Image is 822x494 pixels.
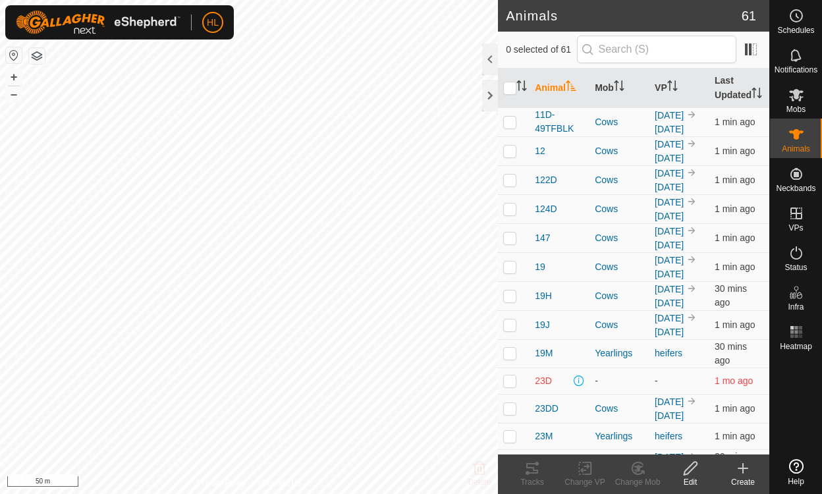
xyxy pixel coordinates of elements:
[595,173,644,187] div: Cows
[715,431,755,441] span: 23 Aug 2025, 4:34 pm
[717,476,769,488] div: Create
[686,254,697,265] img: to
[715,403,755,414] span: 23 Aug 2025, 4:34 pm
[655,298,684,308] a: [DATE]
[655,313,684,323] a: [DATE]
[535,108,584,136] span: 11D-49TFBLK
[535,173,557,187] span: 122D
[686,109,697,120] img: to
[595,346,644,360] div: Yearlings
[667,82,678,93] p-sorticon: Activate to sort
[506,476,559,488] div: Tracks
[655,139,684,150] a: [DATE]
[655,255,684,265] a: [DATE]
[611,476,664,488] div: Change Mob
[655,168,684,178] a: [DATE]
[786,105,806,113] span: Mobs
[595,374,644,388] div: -
[655,431,682,441] a: heifers
[686,451,697,462] img: to
[530,69,589,108] th: Animal
[686,138,697,149] img: to
[29,48,45,64] button: Map Layers
[655,375,658,386] app-display-virtual-paddock-transition: -
[535,260,545,274] span: 19
[655,284,684,294] a: [DATE]
[715,261,755,272] span: 23 Aug 2025, 4:35 pm
[516,82,527,93] p-sorticon: Activate to sort
[686,396,697,406] img: to
[715,283,747,308] span: 23 Aug 2025, 4:05 pm
[715,375,753,386] span: 28 June 2025, 12:04 pm
[686,312,697,323] img: to
[262,477,301,489] a: Contact Us
[506,8,742,24] h2: Animals
[6,86,22,102] button: –
[595,115,644,129] div: Cows
[577,36,736,63] input: Search (S)
[655,153,684,163] a: [DATE]
[535,402,559,416] span: 23DD
[655,348,682,358] a: heifers
[207,16,219,30] span: HL
[595,144,644,158] div: Cows
[715,204,755,214] span: 23 Aug 2025, 4:34 pm
[715,175,755,185] span: 23 Aug 2025, 4:34 pm
[16,11,180,34] img: Gallagher Logo
[715,451,747,476] span: 23 Aug 2025, 4:05 pm
[715,233,755,243] span: 23 Aug 2025, 4:35 pm
[776,184,815,192] span: Neckbands
[709,69,769,108] th: Last Updated
[595,318,644,332] div: Cows
[782,145,810,153] span: Animals
[775,66,817,74] span: Notifications
[595,260,644,274] div: Cows
[784,263,807,271] span: Status
[788,478,804,485] span: Help
[752,90,762,100] p-sorticon: Activate to sort
[595,402,644,416] div: Cows
[506,43,576,57] span: 0 selected of 61
[655,110,684,121] a: [DATE]
[535,318,550,332] span: 19J
[614,82,624,93] p-sorticon: Activate to sort
[686,283,697,294] img: to
[788,303,804,311] span: Infra
[686,225,697,236] img: to
[197,477,246,489] a: Privacy Policy
[535,231,550,245] span: 147
[655,269,684,279] a: [DATE]
[664,476,717,488] div: Edit
[655,452,684,462] a: [DATE]
[589,69,649,108] th: Mob
[595,429,644,443] div: Yearlings
[715,117,755,127] span: 23 Aug 2025, 4:34 pm
[715,341,747,366] span: 23 Aug 2025, 4:05 pm
[535,144,545,158] span: 12
[655,226,684,236] a: [DATE]
[686,196,697,207] img: to
[770,454,822,491] a: Help
[535,346,553,360] span: 19M
[535,429,553,443] span: 23M
[595,231,644,245] div: Cows
[595,289,644,303] div: Cows
[655,197,684,207] a: [DATE]
[6,69,22,85] button: +
[559,476,611,488] div: Change VP
[566,82,576,93] p-sorticon: Activate to sort
[649,69,709,108] th: VP
[655,240,684,250] a: [DATE]
[6,47,22,63] button: Reset Map
[715,319,755,330] span: 23 Aug 2025, 4:35 pm
[788,224,803,232] span: VPs
[742,6,756,26] span: 61
[535,289,552,303] span: 19H
[655,410,684,421] a: [DATE]
[715,146,755,156] span: 23 Aug 2025, 4:34 pm
[655,211,684,221] a: [DATE]
[535,202,557,216] span: 124D
[780,343,812,350] span: Heatmap
[655,327,684,337] a: [DATE]
[535,374,552,388] span: 23D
